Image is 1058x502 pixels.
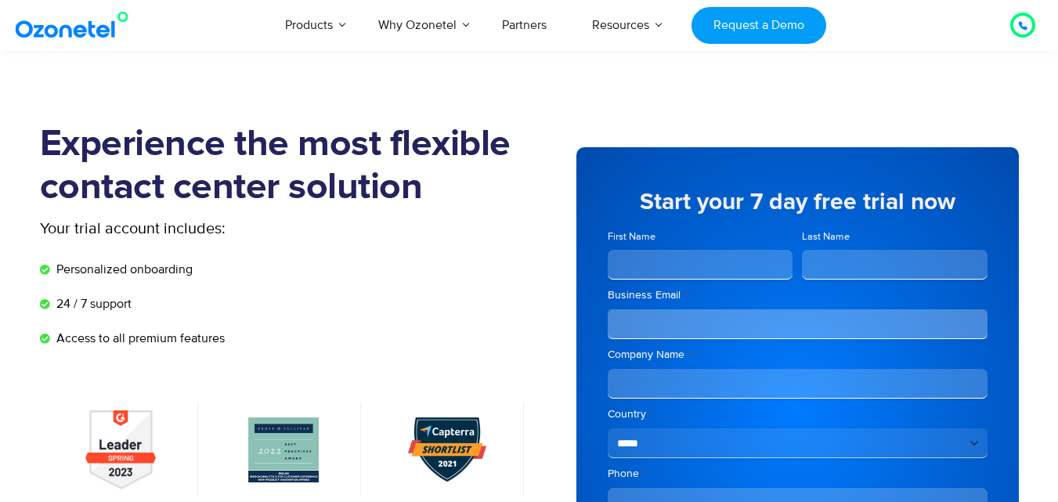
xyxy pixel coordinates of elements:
[40,217,412,240] p: Your trial account includes:
[608,287,988,303] label: Business Email
[608,466,988,482] label: Phone
[608,406,988,422] label: Country
[52,294,132,313] span: 24 / 7 support
[52,329,225,348] span: Access to all premium features
[608,229,793,244] label: First Name
[40,123,529,209] h1: Experience the most flexible contact center solution
[802,229,988,244] label: Last Name
[608,190,988,214] h5: Start your 7 day free trial now
[608,347,988,363] label: Company Name
[52,260,193,279] span: Personalized onboarding
[691,7,825,44] a: Request a Demo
